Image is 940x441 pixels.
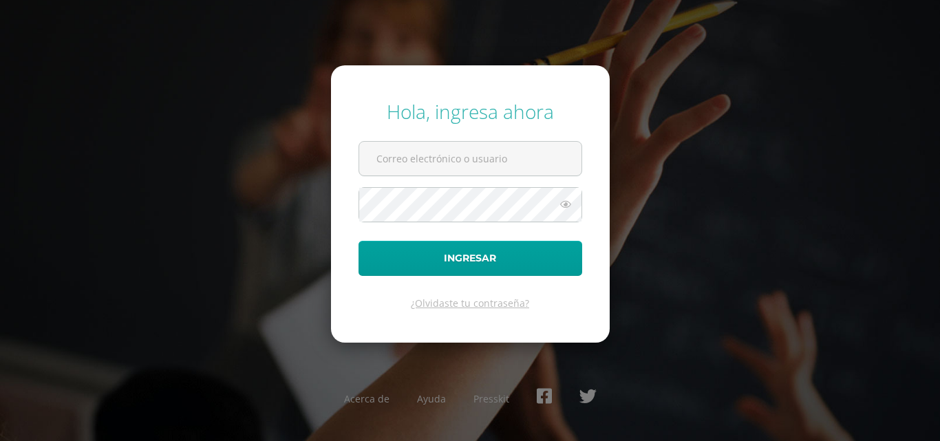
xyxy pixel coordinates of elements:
[359,98,582,125] div: Hola, ingresa ahora
[473,392,509,405] a: Presskit
[359,241,582,276] button: Ingresar
[417,392,446,405] a: Ayuda
[411,297,529,310] a: ¿Olvidaste tu contraseña?
[359,142,581,175] input: Correo electrónico o usuario
[344,392,389,405] a: Acerca de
